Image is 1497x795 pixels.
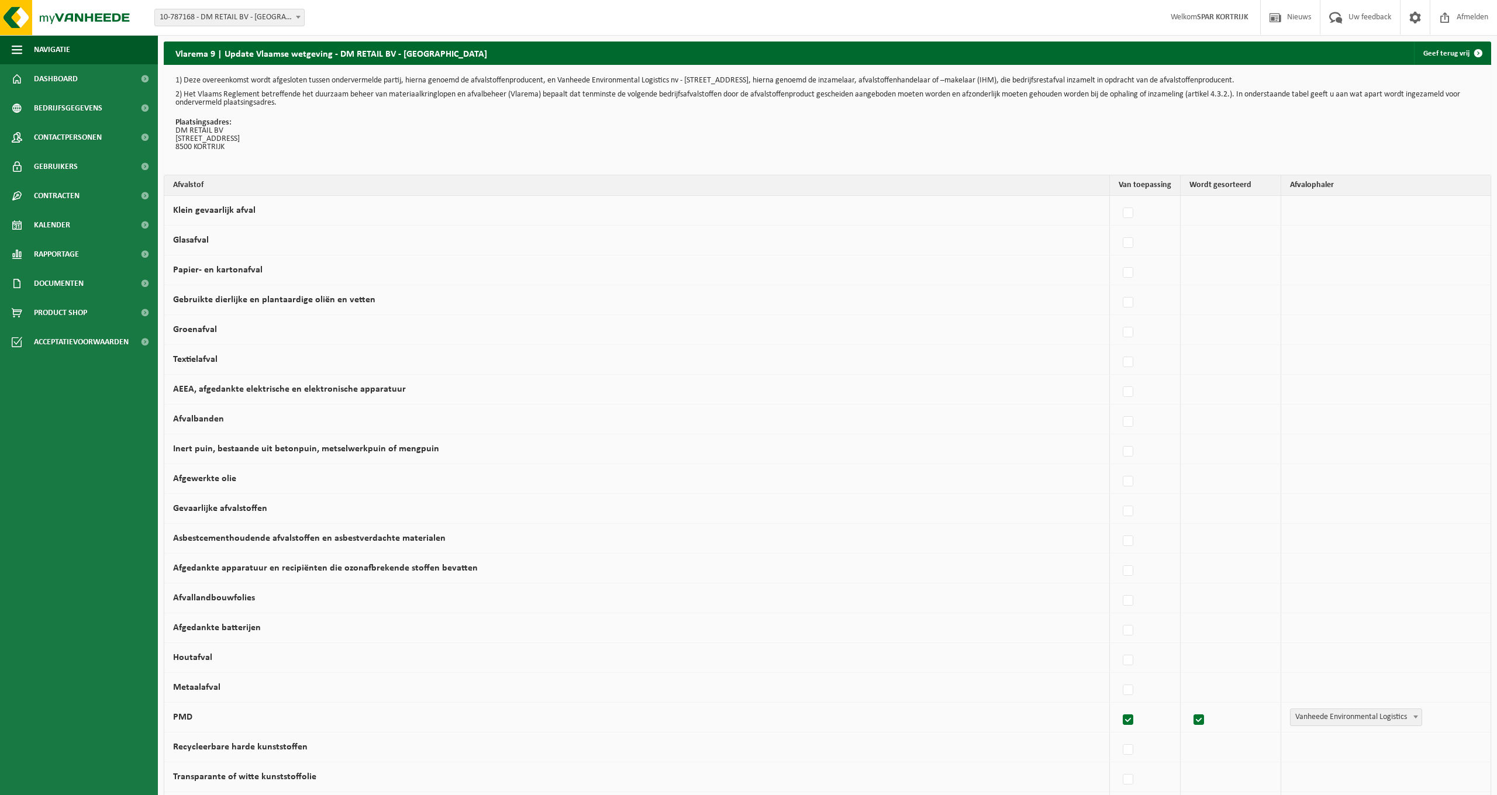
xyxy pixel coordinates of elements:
label: Afgedankte apparatuur en recipiënten die ozonafbrekende stoffen bevatten [173,564,478,573]
span: Kalender [34,210,70,240]
span: Acceptatievoorwaarden [34,327,129,357]
th: Wordt gesorteerd [1181,175,1281,196]
label: Gebruikte dierlijke en plantaardige oliën en vetten [173,295,375,305]
strong: SPAR KORTRIJK [1197,13,1248,22]
label: Asbestcementhoudende afvalstoffen en asbestverdachte materialen [173,534,446,543]
label: Recycleerbare harde kunststoffen [173,742,308,752]
label: Metaalafval [173,683,220,692]
span: Product Shop [34,298,87,327]
label: PMD [173,713,192,722]
span: Vanheede Environmental Logistics [1290,708,1422,726]
th: Afvalophaler [1281,175,1491,196]
label: Afgedankte batterijen [173,623,261,632]
label: Glasafval [173,236,209,245]
span: Rapportage [34,240,79,269]
label: Papier- en kartonafval [173,265,263,275]
label: Groenafval [173,325,217,334]
label: Afvallandbouwfolies [173,593,255,603]
strong: Plaatsingsadres: [175,118,232,127]
span: Gebruikers [34,152,78,181]
span: 10-787168 - DM RETAIL BV - KORTRIJK [154,9,305,26]
span: 10-787168 - DM RETAIL BV - KORTRIJK [155,9,304,26]
label: Afgewerkte olie [173,474,236,483]
span: Contracten [34,181,80,210]
label: Inert puin, bestaande uit betonpuin, metselwerkpuin of mengpuin [173,444,439,454]
a: Geef terug vrij [1414,42,1490,65]
h2: Vlarema 9 | Update Vlaamse wetgeving - DM RETAIL BV - [GEOGRAPHIC_DATA] [164,42,499,64]
label: AEEA, afgedankte elektrische en elektronische apparatuur [173,385,406,394]
label: Textielafval [173,355,218,364]
label: Houtafval [173,653,212,662]
span: Navigatie [34,35,70,64]
label: Gevaarlijke afvalstoffen [173,504,267,513]
label: Klein gevaarlijk afval [173,206,256,215]
th: Van toepassing [1110,175,1181,196]
span: Bedrijfsgegevens [34,94,102,123]
span: Contactpersonen [34,123,102,152]
p: DM RETAIL BV [STREET_ADDRESS] 8500 KORTRIJK [175,119,1479,151]
p: 2) Het Vlaams Reglement betreffende het duurzaam beheer van materiaalkringlopen en afvalbeheer (V... [175,91,1479,107]
span: Dashboard [34,64,78,94]
span: Vanheede Environmental Logistics [1291,709,1422,725]
label: Afvalbanden [173,414,224,424]
label: Transparante of witte kunststoffolie [173,772,316,782]
th: Afvalstof [164,175,1110,196]
p: 1) Deze overeenkomst wordt afgesloten tussen ondervermelde partij, hierna genoemd de afvalstoffen... [175,77,1479,85]
span: Documenten [34,269,84,298]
